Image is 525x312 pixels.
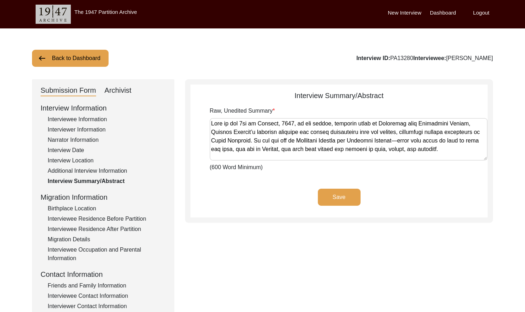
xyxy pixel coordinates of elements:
[48,177,166,185] div: Interview Summary/Abstract
[41,103,166,113] div: Interview Information
[48,204,166,213] div: Birthplace Location
[190,90,488,101] div: Interview Summary/Abstract
[32,50,109,67] button: Back to Dashboard
[48,167,166,175] div: Additional Interview Information
[473,9,489,17] label: Logout
[210,107,488,172] div: (600 Word Minimum)
[41,269,166,280] div: Contact Information
[48,281,166,290] div: Friends and Family Information
[356,55,390,61] b: Interview ID:
[430,9,456,17] label: Dashboard
[388,9,421,17] label: New Interview
[48,115,166,124] div: Interviewee Information
[48,146,166,155] div: Interview Date
[48,215,166,223] div: Interviewee Residence Before Partition
[74,9,137,15] label: The 1947 Partition Archive
[105,85,132,96] div: Archivist
[48,302,166,311] div: Interviewer Contact Information
[38,54,46,63] img: arrow-left.png
[48,225,166,233] div: Interviewee Residence After Partition
[210,107,275,115] label: Raw, Unedited Summary
[41,192,166,203] div: Migration Information
[48,136,166,144] div: Narrator Information
[48,235,166,244] div: Migration Details
[48,292,166,300] div: Interviewee Contact Information
[48,246,166,263] div: Interviewee Occupation and Parental Information
[48,156,166,165] div: Interview Location
[36,5,71,24] img: header-logo.png
[48,125,166,134] div: Interviewer Information
[356,54,493,63] div: PA13280 [PERSON_NAME]
[413,55,446,61] b: Interviewee:
[318,189,361,206] button: Save
[41,85,96,96] div: Submission Form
